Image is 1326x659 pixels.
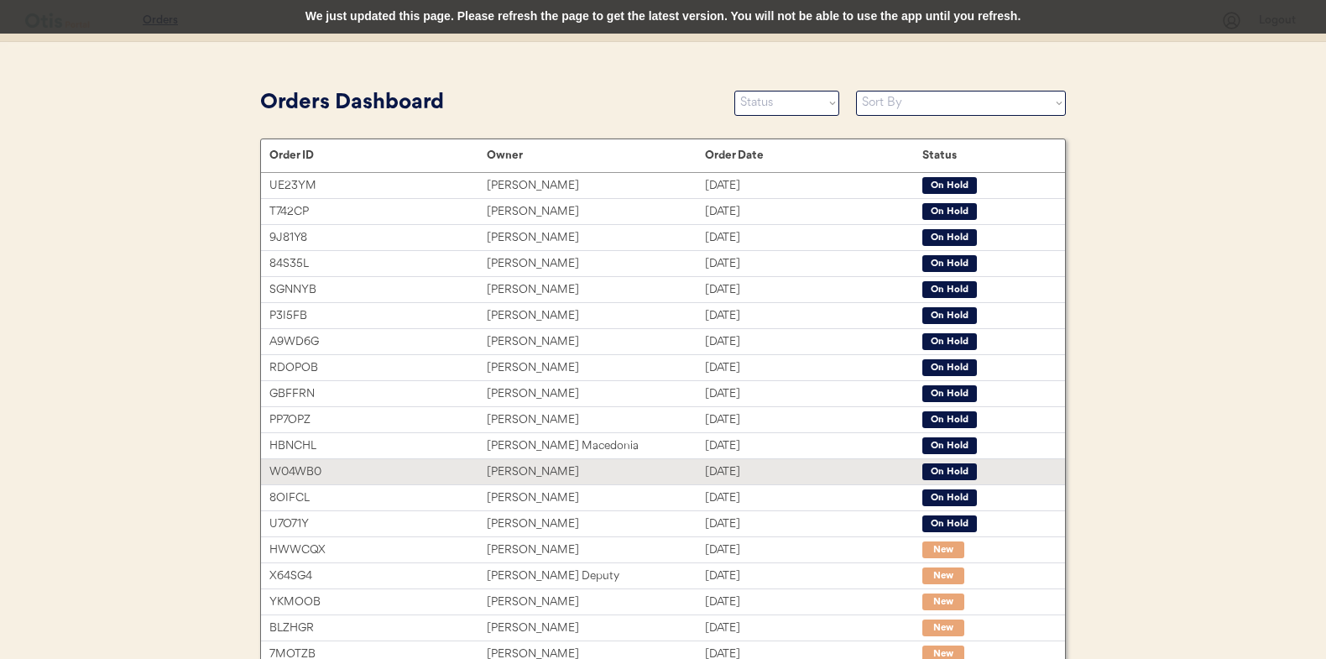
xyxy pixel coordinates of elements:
div: [PERSON_NAME] [487,515,704,534]
div: Order Date [705,149,922,162]
div: [PERSON_NAME] [487,202,704,222]
div: HBNCHL [269,437,487,456]
div: [PERSON_NAME] Deputy [487,567,704,586]
div: [DATE] [705,489,922,508]
div: [DATE] [705,619,922,638]
div: HWWCQX [269,541,487,560]
div: [PERSON_NAME] [487,619,704,638]
div: GBFFRN [269,384,487,404]
div: Order ID [269,149,487,162]
div: A9WD6G [269,332,487,352]
div: [DATE] [705,593,922,612]
div: 9J81Y8 [269,228,487,248]
div: RDOPOB [269,358,487,378]
div: [DATE] [705,176,922,196]
div: [DATE] [705,332,922,352]
div: [PERSON_NAME] [487,541,704,560]
div: [PERSON_NAME] [487,358,704,378]
div: [DATE] [705,202,922,222]
div: [PERSON_NAME] [487,384,704,404]
div: [PERSON_NAME] [487,411,704,430]
div: T742CP [269,202,487,222]
div: X64SG4 [269,567,487,586]
div: [PERSON_NAME] [487,280,704,300]
div: [PERSON_NAME] [487,176,704,196]
div: [DATE] [705,411,922,430]
div: [PERSON_NAME] [487,489,704,508]
div: BLZHGR [269,619,487,638]
div: [DATE] [705,515,922,534]
div: [DATE] [705,437,922,456]
div: [PERSON_NAME] [487,254,704,274]
div: [DATE] [705,384,922,404]
div: Status [922,149,1048,162]
div: [DATE] [705,254,922,274]
div: W04WB0 [269,463,487,482]
div: SGNNYB [269,280,487,300]
div: [DATE] [705,306,922,326]
div: [DATE] [705,228,922,248]
div: U7O71Y [269,515,487,534]
div: P3I5FB [269,306,487,326]
div: YKMOOB [269,593,487,612]
div: [DATE] [705,280,922,300]
div: [DATE] [705,358,922,378]
div: [PERSON_NAME] [487,306,704,326]
div: [PERSON_NAME] Macedonia [487,437,704,456]
div: [DATE] [705,567,922,586]
div: [PERSON_NAME] [487,593,704,612]
div: Orders Dashboard [260,87,718,119]
div: UE23YM [269,176,487,196]
div: [PERSON_NAME] [487,332,704,352]
div: [DATE] [705,541,922,560]
div: 8OIFCL [269,489,487,508]
div: Owner [487,149,704,162]
div: PP7OPZ [269,411,487,430]
div: [PERSON_NAME] [487,228,704,248]
div: [PERSON_NAME] [487,463,704,482]
div: 84S35L [269,254,487,274]
div: [DATE] [705,463,922,482]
